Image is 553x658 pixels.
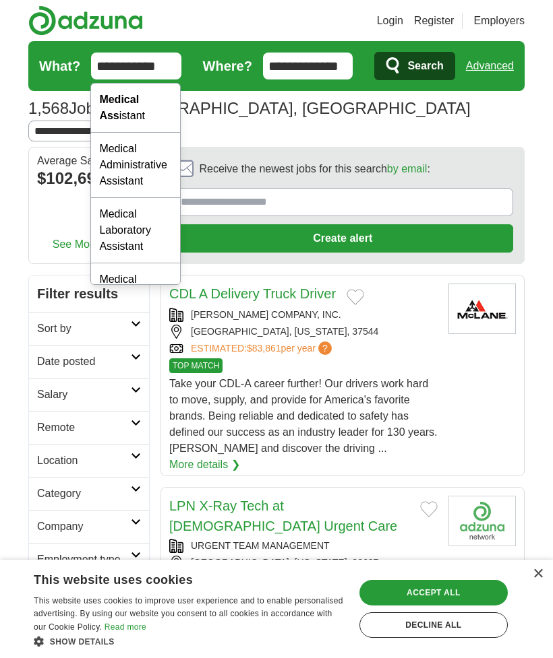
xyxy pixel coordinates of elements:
[34,568,312,588] div: This website uses cookies
[91,84,180,133] div: istant
[28,96,69,121] span: 1,568
[169,358,223,373] span: TOP MATCH
[247,343,281,354] span: $83,861
[203,56,252,76] label: Where?
[420,501,438,517] button: Add to favorite jobs
[191,341,334,356] a: ESTIMATED:$83,861per year?
[105,622,146,632] a: Read more, opens a new window
[28,99,471,117] h1: Jobs in [GEOGRAPHIC_DATA], [GEOGRAPHIC_DATA]
[37,387,131,403] h2: Salary
[29,312,149,345] a: Sort by
[37,354,131,370] h2: Date posted
[29,345,149,378] a: Date posted
[377,13,403,29] a: Login
[169,498,397,533] a: LPN X-Ray Tech at [DEMOGRAPHIC_DATA] Urgent Care
[318,341,332,355] span: ?
[50,637,115,647] span: Show details
[34,634,345,648] div: Show details
[169,539,438,553] div: URGENT TEAM MANAGEMENT
[387,163,428,174] a: by email
[37,166,141,191] div: $102,691
[448,496,516,546] img: Company logo
[37,453,131,469] h2: Location
[29,275,149,312] h2: Filter results
[172,224,513,253] button: Create alert
[359,612,508,638] div: Decline all
[37,552,131,568] h2: Employment type
[191,309,341,320] a: [PERSON_NAME] COMPANY, INC.
[533,569,543,579] div: Close
[169,325,438,339] div: [GEOGRAPHIC_DATA], [US_STATE], 37544
[347,289,364,305] button: Add to favorite jobs
[29,477,149,510] a: Category
[407,53,443,79] span: Search
[374,52,455,80] button: Search
[29,510,149,543] a: Company
[29,378,149,411] a: Salary
[169,457,240,473] a: More details ❯
[37,486,131,502] h2: Category
[29,543,149,576] a: Employment type
[37,420,131,436] h2: Remote
[39,56,80,76] label: What?
[169,378,438,454] span: Take your CDL-A career further! Our drivers work hard to move, supply, and provide for America's ...
[29,444,149,477] a: Location
[466,53,514,79] a: Advanced
[29,411,149,444] a: Remote
[99,94,139,121] strong: Medical Ass
[169,286,336,301] a: CDL A Delivery Truck Driver
[53,236,139,253] a: See More Stats ❯
[91,263,180,312] div: Medical Administrator
[34,596,343,632] span: This website uses cookies to improve user experience and to enable personalised advertising. By u...
[37,321,131,337] h2: Sort by
[473,13,525,29] a: Employers
[91,198,180,263] div: Medical Laboratory Assistant
[91,133,180,198] div: Medical Administrative Assistant
[448,284,516,334] img: McLane Company logo
[414,13,455,29] a: Register
[199,161,430,177] span: Receive the newest jobs for this search :
[28,5,143,36] img: Adzuna logo
[359,580,508,605] div: Accept all
[37,156,141,166] div: Average Salary
[37,519,131,535] h2: Company
[169,556,438,570] div: [GEOGRAPHIC_DATA], [US_STATE], 38637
